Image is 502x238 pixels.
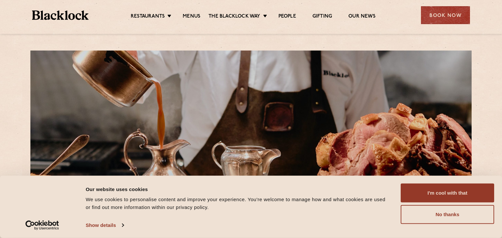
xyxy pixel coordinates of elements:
[32,10,89,20] img: BL_Textured_Logo-footer-cropped.svg
[86,185,386,193] div: Our website uses cookies
[14,220,71,230] a: Usercentrics Cookiebot - opens in a new window
[278,13,296,21] a: People
[86,196,386,211] div: We use cookies to personalise content and improve your experience. You're welcome to manage how a...
[209,13,260,21] a: The Blacklock Way
[401,205,494,224] button: No thanks
[401,184,494,202] button: I'm cool with that
[131,13,165,21] a: Restaurants
[421,6,470,24] div: Book Now
[183,13,200,21] a: Menus
[312,13,332,21] a: Gifting
[86,220,124,230] a: Show details
[348,13,376,21] a: Our News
